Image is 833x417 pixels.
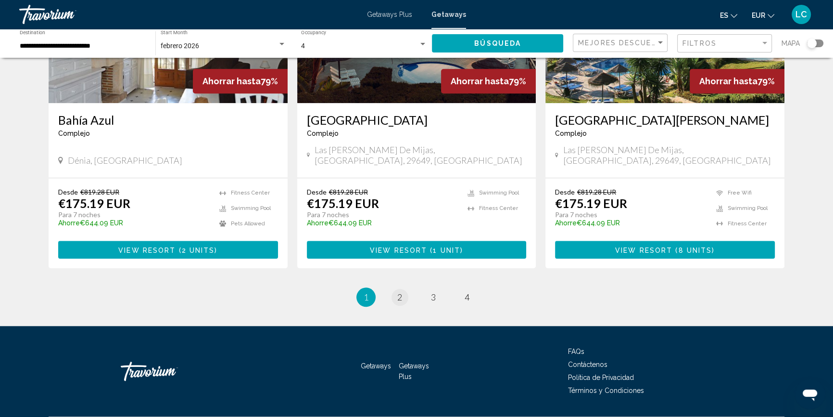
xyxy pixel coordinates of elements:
ul: Pagination [49,287,784,307]
button: Change language [720,8,737,22]
span: €819.28 EUR [577,188,616,196]
button: Change currency [752,8,774,22]
span: View Resort [118,246,176,254]
span: ( ) [672,246,715,254]
span: ( ) [427,246,463,254]
span: Ahorrar hasta [451,76,509,86]
p: Para 7 noches [58,210,210,219]
p: Para 7 noches [307,210,458,219]
a: Getaways Plus [399,362,429,380]
a: Getaways [431,11,466,18]
span: Complejo [307,130,339,137]
span: Búsqueda [474,40,521,48]
span: 4 [301,42,305,50]
span: Fitness Center [479,205,518,211]
p: €175.19 EUR [307,196,379,210]
span: View Resort [370,246,427,254]
span: Filtros [682,39,717,47]
a: [GEOGRAPHIC_DATA][PERSON_NAME] [555,113,775,127]
span: Ahorre [555,219,577,227]
span: Mejores descuentos [578,39,675,47]
span: Mapa [782,37,800,50]
span: 1 [364,292,368,302]
a: [GEOGRAPHIC_DATA] [307,113,527,127]
a: Getaways [361,362,391,370]
span: €819.28 EUR [329,188,368,196]
span: Las [PERSON_NAME] de Mijas, [GEOGRAPHIC_DATA], 29649, [GEOGRAPHIC_DATA] [315,144,526,166]
span: Desde [555,188,575,196]
div: 79% [441,69,536,93]
span: Ahorrar hasta [202,76,261,86]
p: €644.09 EUR [555,219,707,227]
span: Dénia, [GEOGRAPHIC_DATA] [68,155,182,166]
span: 4 [465,292,469,302]
button: View Resort(8 units) [555,241,775,259]
iframe: Botón para iniciar la ventana de mensajería [795,378,825,409]
span: 1 unit [433,246,460,254]
div: 79% [690,69,784,93]
span: Free Wifi [728,190,752,196]
p: €644.09 EUR [307,219,458,227]
button: View Resort(1 unit) [307,241,527,259]
span: €819.28 EUR [80,188,119,196]
span: Ahorre [307,219,328,227]
p: €175.19 EUR [58,196,130,210]
p: €644.09 EUR [58,219,210,227]
p: €175.19 EUR [555,196,627,210]
span: Fitness Center [728,221,767,227]
a: Términos y Condiciones [568,387,644,394]
button: Búsqueda [432,34,563,52]
span: 2 [397,292,402,302]
span: Swimming Pool [231,205,271,211]
span: Ahorrar hasta [699,76,757,86]
span: 2 units [182,246,215,254]
a: Travorium [121,357,217,386]
a: Contáctenos [568,361,607,368]
span: Fitness Center [231,190,270,196]
span: ( ) [176,246,217,254]
button: Filter [677,34,772,53]
span: LC [795,10,807,19]
a: FAQs [568,348,584,355]
span: 3 [431,292,436,302]
button: View Resort(2 units) [58,241,278,259]
p: Para 7 noches [555,210,707,219]
span: febrero 2026 [161,42,199,50]
span: View Resort [615,246,672,254]
button: User Menu [789,4,814,25]
span: Complejo [58,130,90,137]
span: Pets Allowed [231,221,265,227]
a: Bahía Azul [58,113,278,127]
mat-select: Sort by [578,39,665,47]
span: Desde [58,188,78,196]
span: Las [PERSON_NAME] de Mijas, [GEOGRAPHIC_DATA], 29649, [GEOGRAPHIC_DATA] [563,144,775,166]
a: Travorium [19,5,357,24]
span: Desde [307,188,327,196]
a: Getaways Plus [367,11,412,18]
span: Ahorre [58,219,80,227]
span: Swimming Pool [728,205,768,211]
a: Política de Privacidad [568,374,634,381]
span: EUR [752,12,765,19]
div: 79% [193,69,288,93]
span: 8 units [678,246,712,254]
span: Complejo [555,130,587,137]
span: Swimming Pool [479,190,519,196]
span: es [720,12,728,19]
